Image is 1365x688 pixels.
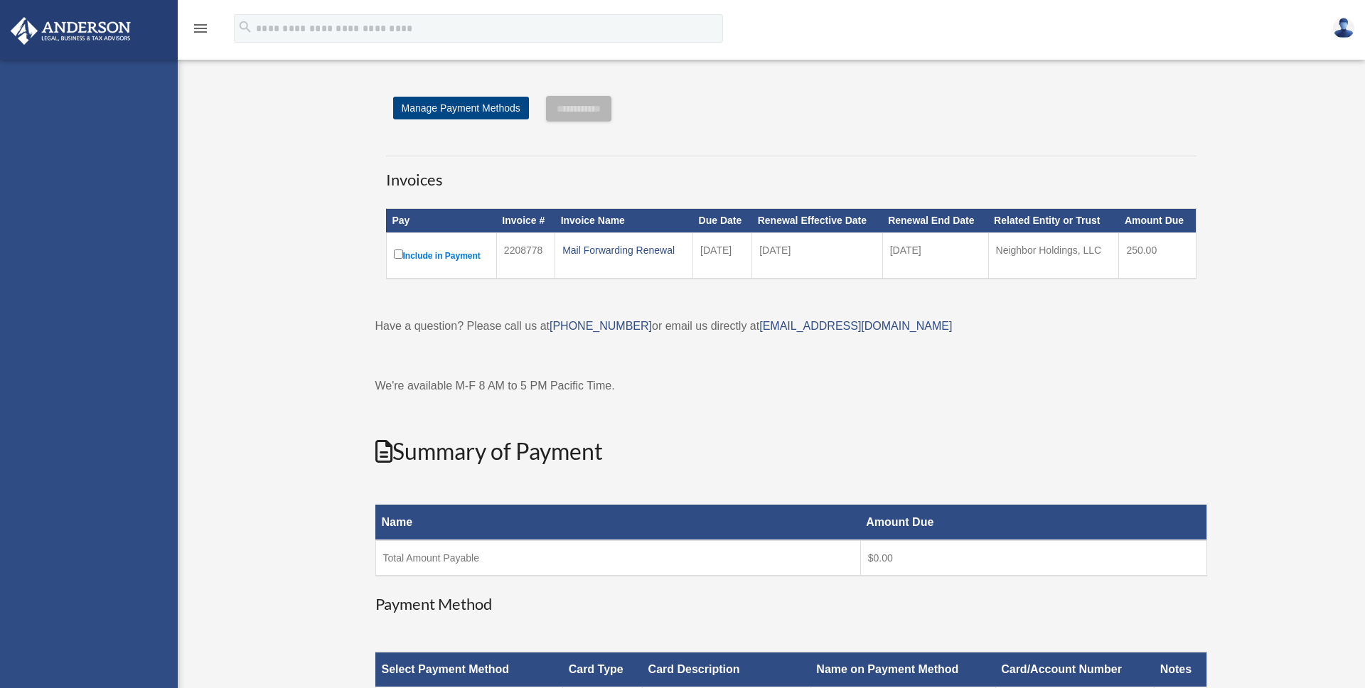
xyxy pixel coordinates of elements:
th: Name [375,505,860,540]
th: Due Date [693,209,752,233]
label: Include in Payment [394,247,489,264]
th: Select Payment Method [375,652,563,687]
td: 250.00 [1119,232,1196,279]
h3: Invoices [386,156,1197,191]
th: Amount Due [1119,209,1196,233]
p: Have a question? Please call us at or email us directly at [375,316,1207,336]
p: We're available M-F 8 AM to 5 PM Pacific Time. [375,376,1207,396]
i: search [237,19,253,35]
th: Related Entity or Trust [988,209,1119,233]
i: menu [192,20,209,37]
td: [DATE] [882,232,988,279]
td: Neighbor Holdings, LLC [988,232,1119,279]
th: Renewal End Date [882,209,988,233]
a: Manage Payment Methods [393,97,529,119]
img: Anderson Advisors Platinum Portal [6,17,135,45]
th: Card/Account Number [995,652,1154,687]
th: Invoice # [496,209,555,233]
th: Amount Due [860,505,1206,540]
td: $0.00 [860,540,1206,576]
th: Card Description [643,652,811,687]
th: Card Type [563,652,643,687]
input: Include in Payment [394,249,403,259]
td: [DATE] [752,232,882,279]
a: [PHONE_NUMBER] [550,320,652,332]
a: [EMAIL_ADDRESS][DOMAIN_NAME] [759,320,952,332]
th: Renewal Effective Date [752,209,882,233]
td: Total Amount Payable [375,540,860,576]
td: [DATE] [693,232,752,279]
h2: Summary of Payment [375,436,1207,468]
th: Notes [1155,652,1206,687]
div: Mail Forwarding Renewal [562,240,685,260]
img: User Pic [1333,18,1354,38]
th: Name on Payment Method [810,652,995,687]
a: menu [192,25,209,37]
h3: Payment Method [375,593,1207,616]
td: 2208778 [496,232,555,279]
th: Pay [386,209,496,233]
th: Invoice Name [555,209,693,233]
